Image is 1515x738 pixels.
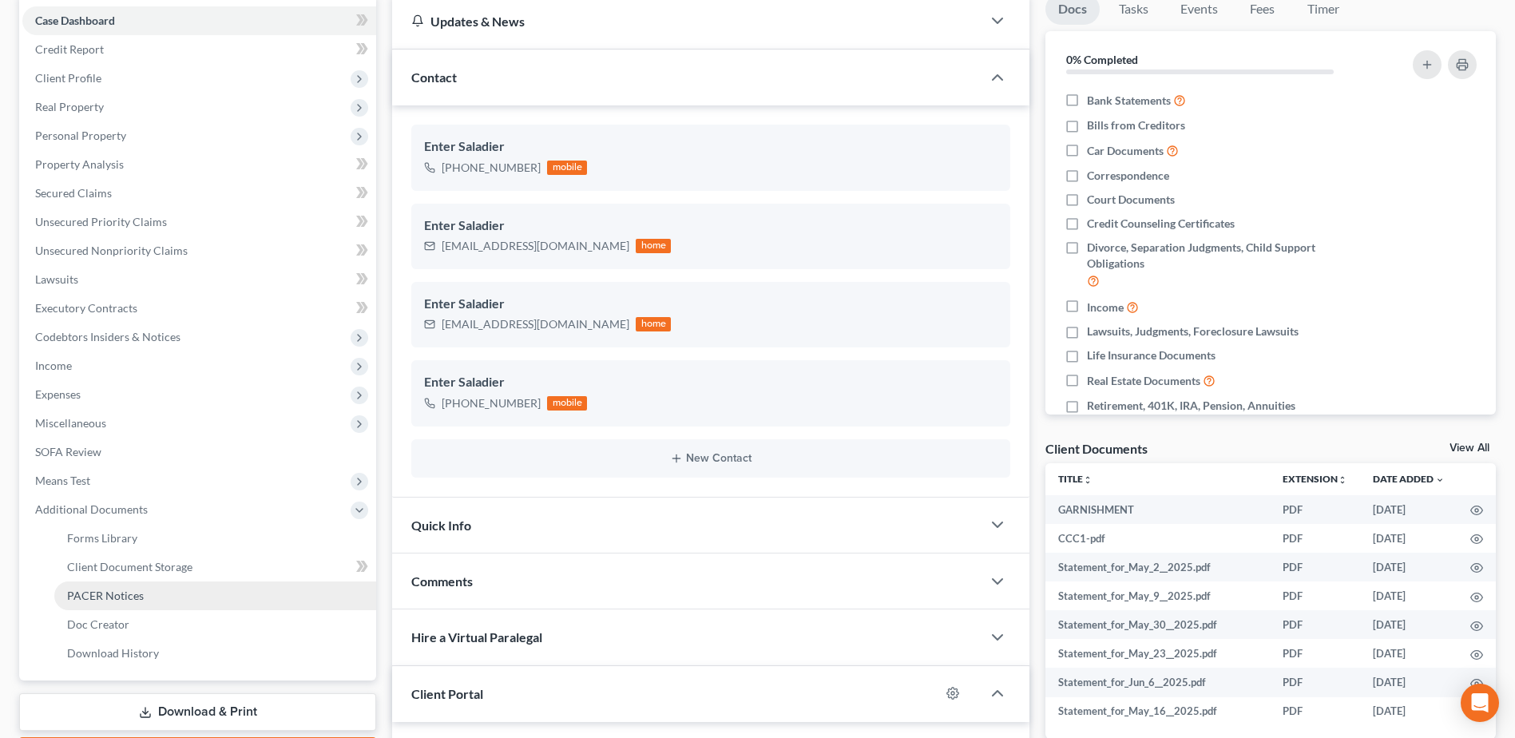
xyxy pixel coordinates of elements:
[1087,168,1169,184] span: Correspondence
[411,69,457,85] span: Contact
[1087,300,1124,315] span: Income
[1360,610,1457,639] td: [DATE]
[54,610,376,639] a: Doc Creator
[1045,553,1270,581] td: Statement_for_May_2__2025.pdf
[1045,495,1270,524] td: GARNISHMENT
[1270,668,1360,696] td: PDF
[442,316,629,332] div: [EMAIL_ADDRESS][DOMAIN_NAME]
[424,295,997,314] div: Enter Saladier
[35,502,148,516] span: Additional Documents
[1087,398,1295,414] span: Retirement, 401K, IRA, Pension, Annuities
[1270,553,1360,581] td: PDF
[1045,610,1270,639] td: Statement_for_May_30__2025.pdf
[442,395,541,411] div: [PHONE_NUMBER]
[424,137,997,157] div: Enter Saladier
[424,373,997,392] div: Enter Saladier
[35,474,90,487] span: Means Test
[1270,610,1360,639] td: PDF
[35,215,167,228] span: Unsecured Priority Claims
[1461,684,1499,722] div: Open Intercom Messenger
[1450,442,1489,454] a: View All
[1066,53,1138,66] strong: 0% Completed
[35,42,104,56] span: Credit Report
[1087,323,1299,339] span: Lawsuits, Judgments, Foreclosure Lawsuits
[636,317,671,331] div: home
[35,14,115,27] span: Case Dashboard
[35,186,112,200] span: Secured Claims
[1270,495,1360,524] td: PDF
[35,157,124,171] span: Property Analysis
[411,13,962,30] div: Updates & News
[1270,581,1360,610] td: PDF
[1435,475,1445,485] i: expand_more
[67,617,129,631] span: Doc Creator
[1045,440,1148,457] div: Client Documents
[35,129,126,142] span: Personal Property
[547,161,587,175] div: mobile
[67,531,137,545] span: Forms Library
[1338,475,1347,485] i: unfold_more
[1270,697,1360,726] td: PDF
[54,581,376,610] a: PACER Notices
[22,265,376,294] a: Lawsuits
[1045,524,1270,553] td: CCC1-pdf
[1058,473,1093,485] a: Titleunfold_more
[22,6,376,35] a: Case Dashboard
[1087,240,1370,272] span: Divorce, Separation Judgments, Child Support Obligations
[22,294,376,323] a: Executory Contracts
[636,239,671,253] div: home
[35,301,137,315] span: Executory Contracts
[1270,524,1360,553] td: PDF
[67,560,192,573] span: Client Document Storage
[442,160,541,176] div: [PHONE_NUMBER]
[411,518,471,533] span: Quick Info
[1087,216,1235,232] span: Credit Counseling Certificates
[1360,581,1457,610] td: [DATE]
[424,452,997,465] button: New Contact
[1360,495,1457,524] td: [DATE]
[547,396,587,411] div: mobile
[1087,93,1171,109] span: Bank Statements
[1087,373,1200,389] span: Real Estate Documents
[1360,668,1457,696] td: [DATE]
[442,238,629,254] div: [EMAIL_ADDRESS][DOMAIN_NAME]
[1045,697,1270,726] td: Statement_for_May_16__2025.pdf
[1360,524,1457,553] td: [DATE]
[1087,192,1175,208] span: Court Documents
[1087,347,1216,363] span: Life Insurance Documents
[1087,117,1185,133] span: Bills from Creditors
[411,573,473,589] span: Comments
[22,150,376,179] a: Property Analysis
[35,416,106,430] span: Miscellaneous
[22,438,376,466] a: SOFA Review
[1283,473,1347,485] a: Extensionunfold_more
[22,236,376,265] a: Unsecured Nonpriority Claims
[35,445,101,458] span: SOFA Review
[35,244,188,257] span: Unsecured Nonpriority Claims
[54,524,376,553] a: Forms Library
[1270,639,1360,668] td: PDF
[22,35,376,64] a: Credit Report
[1373,473,1445,485] a: Date Added expand_more
[35,387,81,401] span: Expenses
[1087,143,1164,159] span: Car Documents
[35,359,72,372] span: Income
[22,179,376,208] a: Secured Claims
[35,272,78,286] span: Lawsuits
[54,639,376,668] a: Download History
[424,216,997,236] div: Enter Saladier
[35,71,101,85] span: Client Profile
[411,629,542,645] span: Hire a Virtual Paralegal
[411,686,483,701] span: Client Portal
[1045,668,1270,696] td: Statement_for_Jun_6__2025.pdf
[67,589,144,602] span: PACER Notices
[1045,639,1270,668] td: Statement_for_May_23__2025.pdf
[54,553,376,581] a: Client Document Storage
[22,208,376,236] a: Unsecured Priority Claims
[1045,581,1270,610] td: Statement_for_May_9__2025.pdf
[19,693,376,731] a: Download & Print
[35,100,104,113] span: Real Property
[1083,475,1093,485] i: unfold_more
[35,330,180,343] span: Codebtors Insiders & Notices
[67,646,159,660] span: Download History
